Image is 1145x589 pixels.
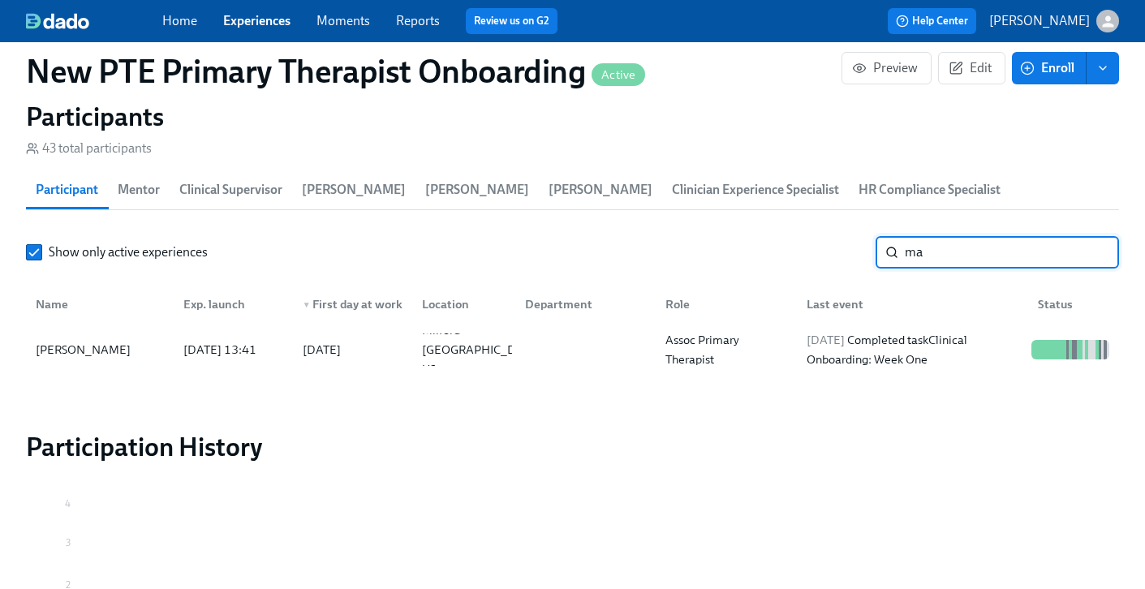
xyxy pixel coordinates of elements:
[65,498,71,509] tspan: 4
[800,330,1025,369] div: Completed task Clinical Onboarding: Week One
[512,288,653,320] div: Department
[952,60,992,76] span: Edit
[177,294,290,314] div: Exp. launch
[842,52,932,84] button: Preview
[170,288,290,320] div: Exp. launch
[592,69,645,81] span: Active
[26,101,1119,133] h2: Participants
[519,294,653,314] div: Department
[1031,294,1116,314] div: Status
[800,294,1025,314] div: Last event
[29,294,170,314] div: Name
[409,288,512,320] div: Location
[36,178,98,201] span: Participant
[425,178,529,201] span: [PERSON_NAME]
[989,10,1119,32] button: [PERSON_NAME]
[396,13,440,28] a: Reports
[888,8,976,34] button: Help Center
[415,320,548,379] div: Milford [GEOGRAPHIC_DATA] US
[316,13,370,28] a: Moments
[162,13,197,28] a: Home
[896,13,968,29] span: Help Center
[549,178,652,201] span: [PERSON_NAME]
[303,340,341,359] div: [DATE]
[466,8,557,34] button: Review us on G2
[652,288,794,320] div: Role
[118,178,160,201] span: Mentor
[29,288,170,320] div: Name
[302,178,406,201] span: [PERSON_NAME]
[938,52,1005,84] button: Edit
[659,330,794,369] div: Assoc Primary Therapist
[659,294,794,314] div: Role
[177,340,290,359] div: [DATE] 13:41
[26,52,645,91] h1: New PTE Primary Therapist Onboarding
[66,537,71,548] tspan: 3
[672,178,839,201] span: Clinician Experience Specialist
[290,288,409,320] div: ▼First day at work
[855,60,918,76] span: Preview
[223,13,291,28] a: Experiences
[179,178,282,201] span: Clinical Supervisor
[303,301,311,309] span: ▼
[1012,52,1087,84] button: Enroll
[474,13,549,29] a: Review us on G2
[905,236,1119,269] input: Search by name
[26,327,1119,372] div: [PERSON_NAME][DATE] 13:41[DATE]Milford [GEOGRAPHIC_DATA] USAssoc Primary Therapist[DATE] Complete...
[26,13,89,29] img: dado
[26,13,162,29] a: dado
[1025,288,1116,320] div: Status
[296,294,409,314] div: First day at work
[26,431,1119,463] h2: Participation History
[29,340,170,359] div: [PERSON_NAME]
[794,288,1025,320] div: Last event
[989,12,1090,30] p: [PERSON_NAME]
[49,243,208,261] span: Show only active experiences
[26,140,152,157] div: 43 total participants
[1087,52,1119,84] button: enroll
[859,178,1001,201] span: HR Compliance Specialist
[415,294,512,314] div: Location
[807,333,845,347] span: [DATE]
[1023,60,1074,76] span: Enroll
